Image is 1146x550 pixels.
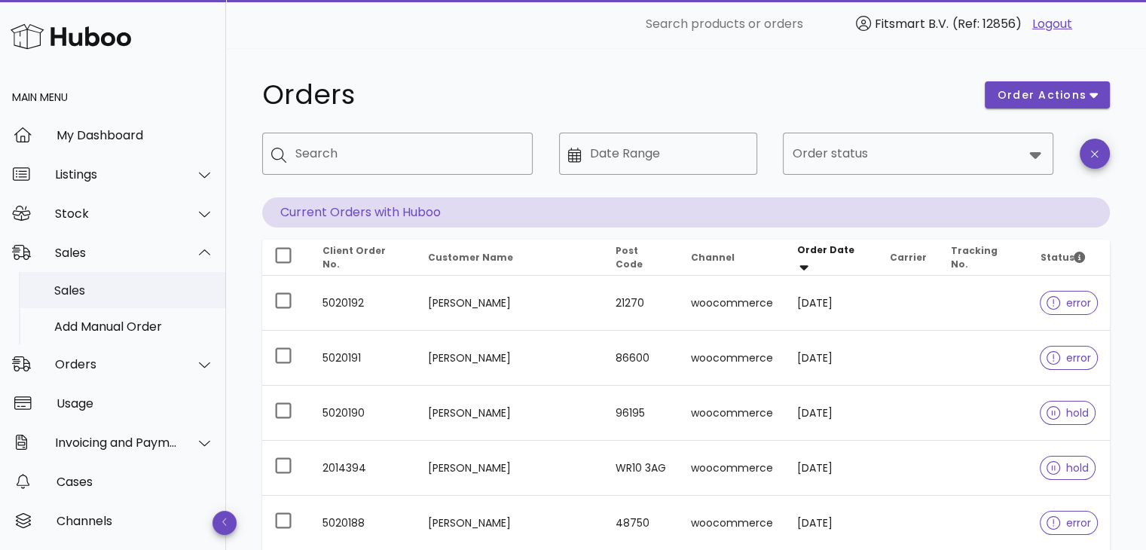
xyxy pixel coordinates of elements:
[57,396,214,411] div: Usage
[415,240,604,276] th: Customer Name
[691,251,735,264] span: Channel
[890,251,927,264] span: Carrier
[951,244,998,270] span: Tracking No.
[11,20,131,53] img: Huboo Logo
[55,167,178,182] div: Listings
[679,240,785,276] th: Channel
[952,15,1022,32] span: (Ref: 12856)
[57,128,214,142] div: My Dashboard
[1028,240,1110,276] th: Status
[604,386,679,441] td: 96195
[54,283,214,298] div: Sales
[415,441,604,496] td: [PERSON_NAME]
[55,206,178,221] div: Stock
[785,276,878,331] td: [DATE]
[679,441,785,496] td: woocommerce
[797,243,854,256] span: Order Date
[785,386,878,441] td: [DATE]
[875,15,949,32] span: Fitsmart B.V.
[55,246,178,260] div: Sales
[415,331,604,386] td: [PERSON_NAME]
[679,386,785,441] td: woocommerce
[310,240,415,276] th: Client Order No.
[57,475,214,489] div: Cases
[310,441,415,496] td: 2014394
[878,240,939,276] th: Carrier
[322,244,386,270] span: Client Order No.
[54,319,214,334] div: Add Manual Order
[262,197,1110,228] p: Current Orders with Huboo
[679,331,785,386] td: woocommerce
[415,276,604,331] td: [PERSON_NAME]
[785,441,878,496] td: [DATE]
[1047,408,1089,418] span: hold
[57,514,214,528] div: Channels
[604,240,679,276] th: Post Code
[262,81,967,108] h1: Orders
[310,276,415,331] td: 5020192
[604,276,679,331] td: 21270
[55,435,178,450] div: Invoicing and Payments
[1047,353,1091,363] span: error
[55,357,178,371] div: Orders
[604,331,679,386] td: 86600
[939,240,1028,276] th: Tracking No.
[1047,463,1089,473] span: hold
[1047,298,1091,308] span: error
[427,251,512,264] span: Customer Name
[985,81,1110,108] button: order actions
[785,331,878,386] td: [DATE]
[785,240,878,276] th: Order Date: Sorted descending. Activate to remove sorting.
[604,441,679,496] td: WR10 3AG
[1040,251,1085,264] span: Status
[415,386,604,441] td: [PERSON_NAME]
[783,133,1053,175] div: Order status
[1032,15,1072,33] a: Logout
[616,244,643,270] span: Post Code
[310,386,415,441] td: 5020190
[1047,518,1091,528] span: error
[310,331,415,386] td: 5020191
[997,87,1087,103] span: order actions
[679,276,785,331] td: woocommerce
